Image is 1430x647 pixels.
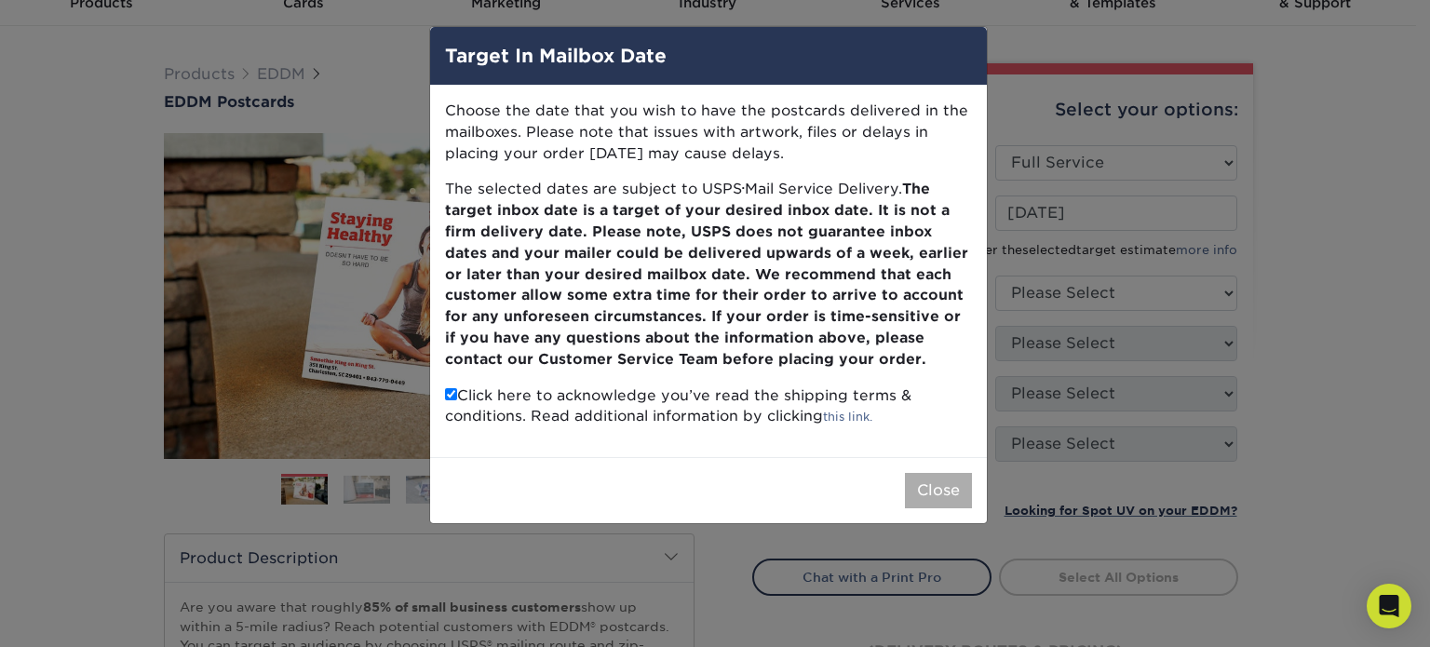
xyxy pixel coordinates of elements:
p: Choose the date that you wish to have the postcards delivered in the mailboxes. Please note that ... [445,101,972,164]
small: ® [742,185,745,192]
a: this link. [823,410,872,424]
h4: Target In Mailbox Date [445,42,972,70]
div: Open Intercom Messenger [1367,584,1411,628]
p: The selected dates are subject to USPS Mail Service Delivery. [445,179,972,370]
b: The target inbox date is a target of your desired inbox date. It is not a firm delivery date. Ple... [445,180,968,367]
p: Click here to acknowledge you’ve read the shipping terms & conditions. Read additional informatio... [445,385,972,428]
button: Close [905,473,972,508]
